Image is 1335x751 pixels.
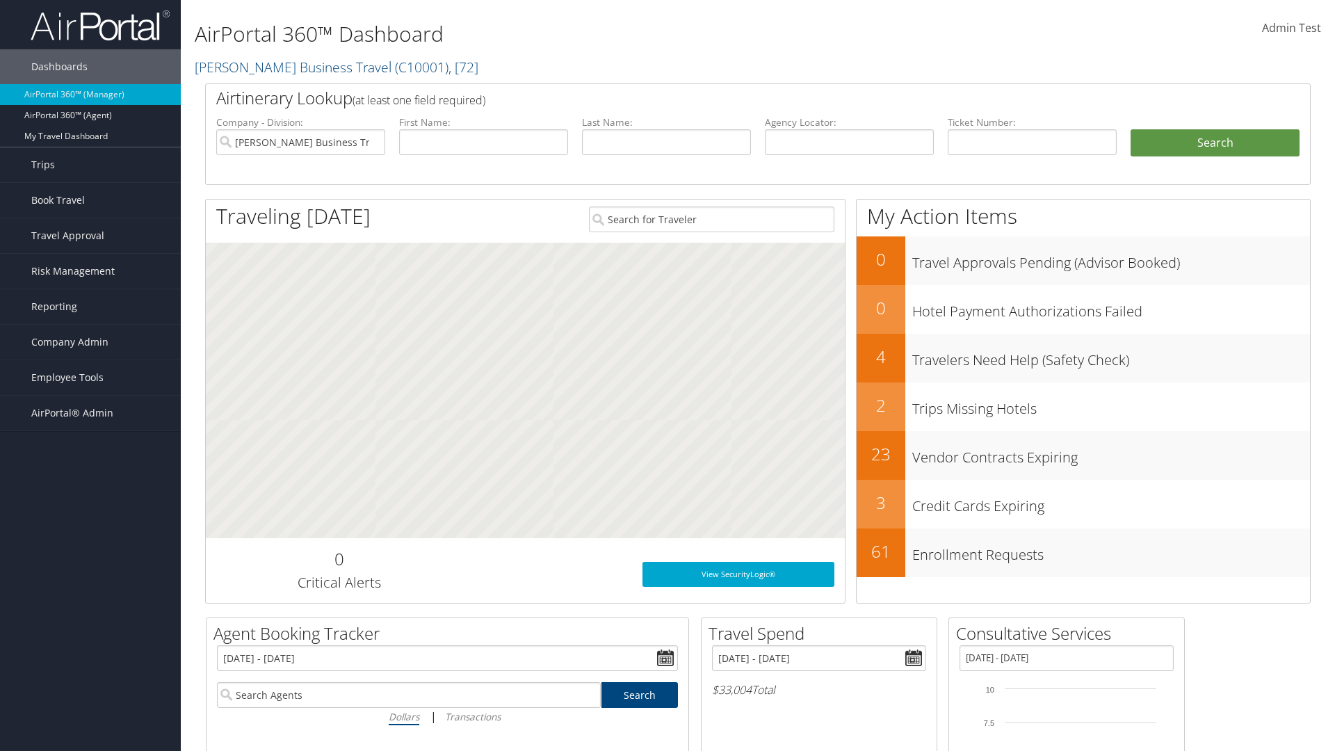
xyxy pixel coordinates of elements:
a: 4Travelers Need Help (Safety Check) [857,334,1310,382]
h3: Travel Approvals Pending (Advisor Booked) [912,246,1310,273]
h2: 61 [857,540,905,563]
h2: 0 [216,547,462,571]
span: AirPortal® Admin [31,396,113,430]
span: Travel Approval [31,218,104,253]
span: Company Admin [31,325,108,360]
a: Search [601,682,679,708]
h1: Traveling [DATE] [216,202,371,231]
span: ( C10001 ) [395,58,448,76]
a: View SecurityLogic® [642,562,834,587]
h3: Credit Cards Expiring [912,490,1310,516]
span: Dashboards [31,49,88,84]
span: Book Travel [31,183,85,218]
h2: Agent Booking Tracker [213,622,688,645]
tspan: 10 [986,686,994,694]
label: Agency Locator: [765,115,934,129]
a: 0Hotel Payment Authorizations Failed [857,285,1310,334]
h2: 0 [857,296,905,320]
span: Admin Test [1262,20,1321,35]
h2: Travel Spend [709,622,937,645]
h6: Total [712,682,926,697]
a: 61Enrollment Requests [857,528,1310,577]
label: Company - Division: [216,115,385,129]
h2: Airtinerary Lookup [216,86,1208,110]
h2: 4 [857,345,905,369]
h3: Critical Alerts [216,573,462,592]
i: Transactions [445,710,501,723]
h3: Vendor Contracts Expiring [912,441,1310,467]
h1: My Action Items [857,202,1310,231]
span: $33,004 [712,682,752,697]
input: Search Agents [217,682,601,708]
tspan: 7.5 [984,719,994,727]
a: 23Vendor Contracts Expiring [857,431,1310,480]
label: First Name: [399,115,568,129]
span: Employee Tools [31,360,104,395]
div: | [217,708,678,725]
button: Search [1131,129,1300,157]
span: , [ 72 ] [448,58,478,76]
h2: 2 [857,394,905,417]
a: [PERSON_NAME] Business Travel [195,58,478,76]
span: (at least one field required) [353,92,485,108]
h2: Consultative Services [956,622,1184,645]
a: 3Credit Cards Expiring [857,480,1310,528]
span: Reporting [31,289,77,324]
span: Risk Management [31,254,115,289]
h3: Travelers Need Help (Safety Check) [912,344,1310,370]
span: Trips [31,147,55,182]
a: 2Trips Missing Hotels [857,382,1310,431]
h2: 23 [857,442,905,466]
h2: 3 [857,491,905,515]
img: airportal-logo.png [31,9,170,42]
h3: Enrollment Requests [912,538,1310,565]
i: Dollars [389,710,419,723]
h3: Hotel Payment Authorizations Failed [912,295,1310,321]
h2: 0 [857,248,905,271]
a: Admin Test [1262,7,1321,50]
a: 0Travel Approvals Pending (Advisor Booked) [857,236,1310,285]
label: Ticket Number: [948,115,1117,129]
h3: Trips Missing Hotels [912,392,1310,419]
label: Last Name: [582,115,751,129]
input: Search for Traveler [589,207,834,232]
h1: AirPortal 360™ Dashboard [195,19,946,49]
